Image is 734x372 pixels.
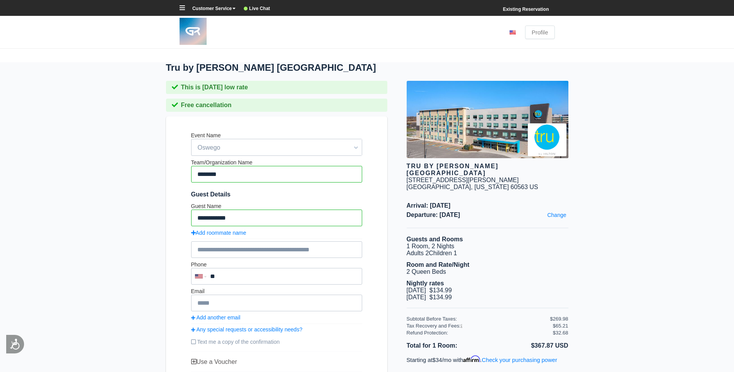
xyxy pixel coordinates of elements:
[407,287,452,294] span: [DATE] $134.99
[463,355,480,362] span: Affirm
[192,269,208,284] div: United States: +1
[192,6,236,11] b: Customer Service
[407,250,568,257] li: Adults 2
[407,261,470,268] b: Room and Rate/Night
[474,184,509,190] span: [US_STATE]
[407,243,568,250] li: 1 Room, 2 Nights
[528,123,566,156] img: Brand logo for Tru by Hilton Naperville Chicago
[180,18,207,45] img: 382708149_869664287858213_3895858886318525736_n.jpg
[407,341,488,351] li: Total for 1 Room:
[191,159,253,166] label: Team/Organization Name
[550,316,568,322] div: $269.98
[191,203,222,209] label: Guest Name
[553,330,568,336] div: $32.68
[191,132,221,138] label: Event Name
[407,184,473,190] span: [GEOGRAPHIC_DATA],
[166,62,407,73] h1: Tru by [PERSON_NAME] [GEOGRAPHIC_DATA]
[407,236,463,242] b: Guests and Rooms
[553,323,568,329] div: $65.21
[192,141,362,154] span: Oswego
[191,288,205,294] label: Email
[407,81,568,158] img: hotel image
[511,184,528,190] span: 60563
[166,81,387,94] div: This is [DATE] low rate
[407,355,568,363] p: Starting at /mo with .
[407,268,568,275] li: 2 Queen Beds
[191,261,207,268] label: Phone
[407,316,550,322] div: Subtotal Before Taxes:
[407,212,568,218] span: Departure: [DATE]
[407,163,568,177] div: Tru by [PERSON_NAME] [GEOGRAPHIC_DATA]
[530,184,538,190] span: US
[429,250,457,256] span: Children 1
[445,29,500,36] li: [PHONE_NUMBER]
[407,177,519,184] div: [STREET_ADDRESS][PERSON_NAME]
[249,6,270,11] b: Live Chat
[407,323,550,329] div: Tax Recovery and Fees:
[545,210,568,220] a: Change
[166,99,387,112] div: Free cancellation
[191,358,362,365] div: Use a Voucher
[407,280,444,287] b: Nightly rates
[191,336,362,348] label: Text me a copy of the confirmation
[191,230,246,236] a: Add roommate name
[503,7,549,12] a: Existing Reservation
[407,202,568,209] span: Arrival: [DATE]
[244,6,270,11] a: Live Chat
[525,26,555,39] a: Profile
[191,191,362,198] span: Guest Details
[482,357,557,363] a: Check your purchasing power - Learn more about Affirm Financing (opens in modal)
[191,314,362,321] a: Add another email
[488,341,568,351] li: $367.87 USD
[433,357,442,363] span: $34
[695,333,725,363] iframe: Drift Widget Chat Controller
[407,330,553,336] div: Refund Protection:
[191,326,362,333] a: Any special requests or accessibility needs?
[407,294,452,300] span: [DATE] $134.99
